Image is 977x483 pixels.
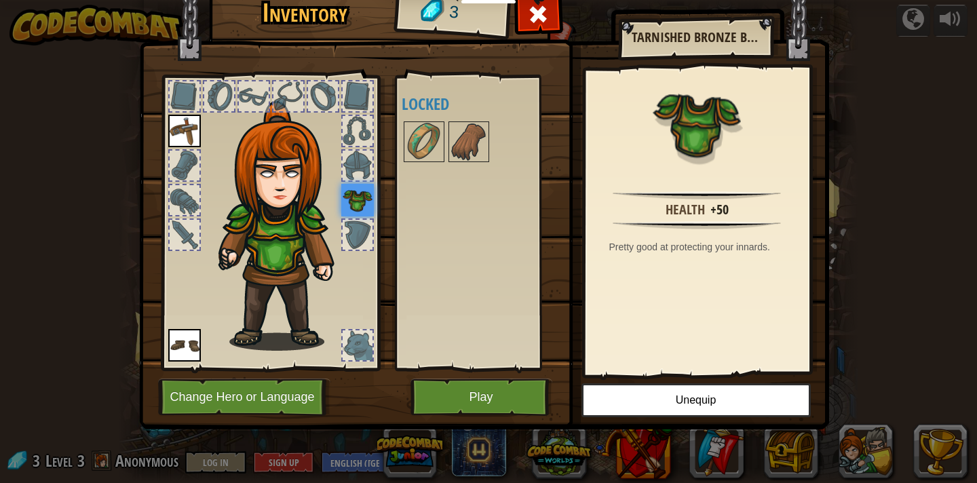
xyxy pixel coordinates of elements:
[710,200,729,220] div: +50
[613,221,780,229] img: hr.png
[168,115,201,147] img: portrait.png
[613,191,780,199] img: hr.png
[402,95,562,113] h4: Locked
[632,30,759,45] h2: Tarnished Bronze Breastplate
[581,383,811,417] button: Unequip
[450,123,488,161] img: portrait.png
[341,184,374,216] img: portrait.png
[405,123,443,161] img: portrait.png
[666,200,705,220] div: Health
[212,101,358,351] img: hair_f2.png
[168,329,201,362] img: portrait.png
[410,379,552,416] button: Play
[653,79,741,168] img: portrait.png
[609,240,792,254] div: Pretty good at protecting your innards.
[158,379,330,416] button: Change Hero or Language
